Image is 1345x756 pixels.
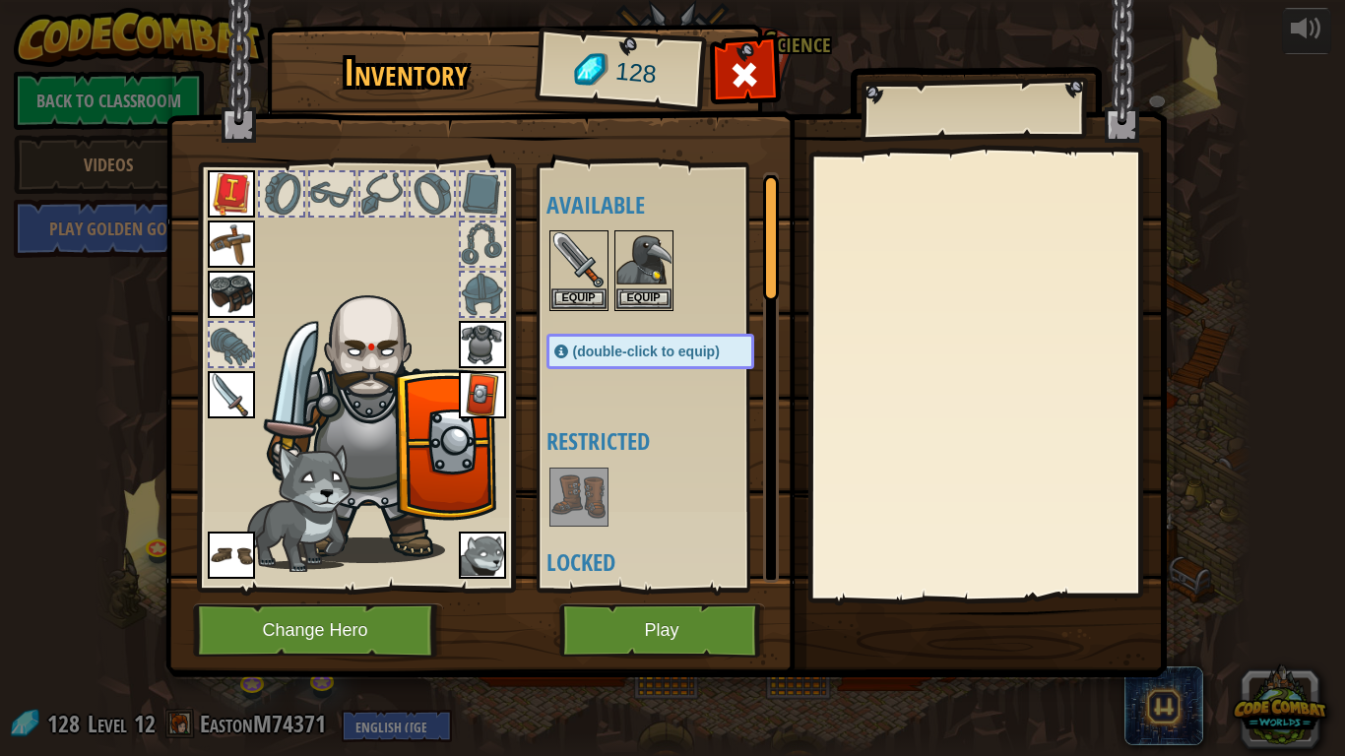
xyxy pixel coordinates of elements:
img: portrait.png [208,371,255,418]
img: wolf-pup-paper-doll.png [241,444,352,572]
img: portrait.png [551,232,607,287]
img: portrait.png [208,532,255,579]
img: portrait.png [459,532,506,579]
h1: Inventory [281,52,532,94]
h4: Available [546,192,794,218]
button: Change Hero [193,603,443,658]
span: (double-click to equip) [573,344,720,359]
h4: Locked [546,549,794,575]
button: Equip [551,288,607,309]
button: Equip [616,288,672,309]
img: shield_m2.png [257,277,498,563]
img: portrait.png [208,170,255,218]
img: portrait.png [459,371,506,418]
span: 128 [613,54,658,93]
button: Play [559,603,765,658]
img: portrait.png [208,271,255,318]
img: portrait.png [208,220,255,268]
img: portrait.png [551,470,607,525]
h4: Restricted [546,428,794,454]
img: portrait.png [616,232,672,287]
img: portrait.png [459,321,506,368]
